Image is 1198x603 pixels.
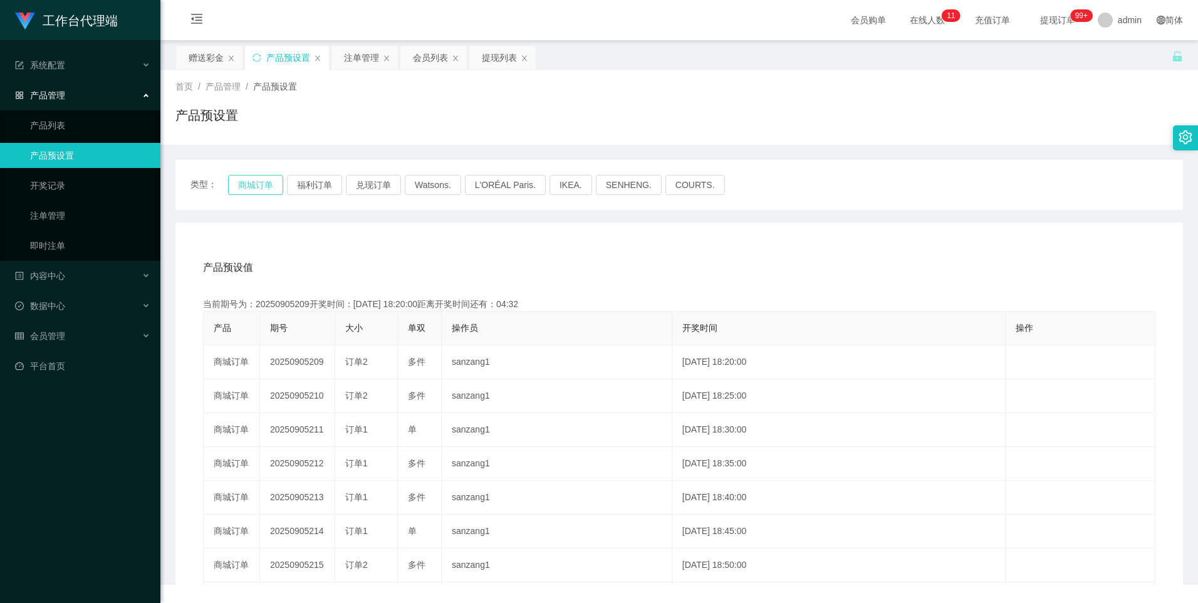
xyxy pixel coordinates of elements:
span: 产品预设值 [203,260,253,275]
img: logo.9652507e.png [15,13,35,30]
span: 订单2 [345,391,368,401]
p: 1 [947,9,951,22]
span: 订单1 [345,526,368,536]
div: 提现列表 [482,46,517,70]
sup: 11 [942,9,960,22]
td: sanzang1 [442,481,672,515]
a: 开奖记录 [30,173,150,198]
td: sanzang1 [442,548,672,582]
td: sanzang1 [442,345,672,379]
td: [DATE] 18:45:00 [672,515,1006,548]
td: 20250905212 [260,447,335,481]
span: 订单1 [345,492,368,502]
span: 数据中心 [15,301,65,311]
td: [DATE] 18:35:00 [672,447,1006,481]
i: 图标: close [314,55,321,62]
p: 1 [951,9,956,22]
span: 提现订单 [1034,16,1081,24]
td: sanzang1 [442,515,672,548]
i: 图标: global [1157,16,1165,24]
span: 内容中心 [15,271,65,281]
td: 商城订单 [204,447,260,481]
a: 产品预设置 [30,143,150,168]
a: 即时注单 [30,233,150,258]
i: 图标: profile [15,271,24,280]
td: [DATE] 18:40:00 [672,481,1006,515]
span: 产品管理 [206,81,241,92]
i: 图标: check-circle-o [15,301,24,310]
i: 图标: setting [1179,130,1192,144]
i: 图标: close [383,55,390,62]
span: 在线人数 [904,16,951,24]
div: 产品预设置 [266,46,310,70]
button: L'ORÉAL Paris. [465,175,546,195]
div: 注单管理 [344,46,379,70]
td: 20250905209 [260,345,335,379]
span: 订单1 [345,424,368,434]
div: 2021 [170,557,1188,570]
span: 会员管理 [15,331,65,341]
div: 会员列表 [413,46,448,70]
td: [DATE] 18:30:00 [672,413,1006,447]
td: 商城订单 [204,481,260,515]
span: 订单2 [345,560,368,570]
span: 充值订单 [969,16,1016,24]
td: sanzang1 [442,379,672,413]
button: SENHENG. [596,175,662,195]
button: 商城订单 [228,175,283,195]
span: 开奖时间 [682,323,717,333]
span: 多件 [408,391,425,401]
td: 商城订单 [204,515,260,548]
td: 20250905211 [260,413,335,447]
button: 福利订单 [287,175,342,195]
span: 订单1 [345,458,368,468]
a: 工作台代理端 [15,15,118,25]
span: 首页 [175,81,193,92]
h1: 产品预设置 [175,106,238,125]
h1: 工作台代理端 [43,1,118,41]
i: 图标: menu-fold [175,1,218,41]
td: sanzang1 [442,413,672,447]
span: 系统配置 [15,60,65,70]
span: 操作 [1016,323,1033,333]
span: 订单2 [345,357,368,367]
span: / [198,81,201,92]
span: 多件 [408,492,425,502]
td: 商城订单 [204,345,260,379]
span: 操作员 [452,323,478,333]
span: 多件 [408,458,425,468]
td: 20250905215 [260,548,335,582]
i: 图标: unlock [1172,51,1183,62]
span: 单双 [408,323,425,333]
i: 图标: table [15,332,24,340]
span: 类型： [190,175,228,195]
i: 图标: appstore-o [15,91,24,100]
a: 产品列表 [30,113,150,138]
span: 多件 [408,560,425,570]
td: 商城订单 [204,548,260,582]
span: 产品管理 [15,90,65,100]
div: 赠送彩金 [189,46,224,70]
td: [DATE] 18:25:00 [672,379,1006,413]
span: / [246,81,248,92]
span: 多件 [408,357,425,367]
button: 兑现订单 [346,175,401,195]
button: Watsons. [405,175,461,195]
i: 图标: close [452,55,459,62]
i: 图标: form [15,61,24,70]
span: 产品 [214,323,231,333]
td: 20250905213 [260,481,335,515]
td: 商城订单 [204,413,260,447]
td: 商城订单 [204,379,260,413]
span: 产品预设置 [253,81,297,92]
a: 注单管理 [30,203,150,228]
i: 图标: sync [253,53,261,62]
span: 期号 [270,323,288,333]
td: sanzang1 [442,447,672,481]
a: 图标: dashboard平台首页 [15,354,150,379]
td: [DATE] 18:50:00 [672,548,1006,582]
span: 单 [408,526,417,536]
td: [DATE] 18:20:00 [672,345,1006,379]
sup: 1086 [1070,9,1093,22]
button: IKEA. [550,175,592,195]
